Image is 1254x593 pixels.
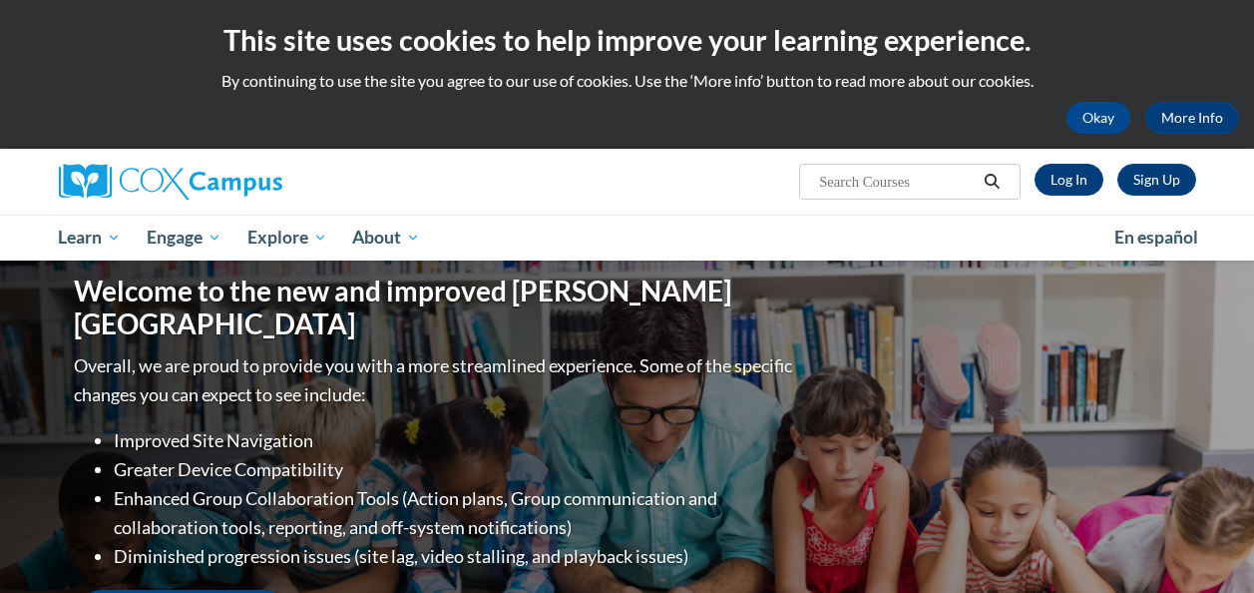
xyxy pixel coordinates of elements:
[114,455,797,484] li: Greater Device Compatibility
[247,226,327,250] span: Explore
[74,275,797,341] h1: Welcome to the new and improved [PERSON_NAME][GEOGRAPHIC_DATA]
[339,215,433,261] a: About
[44,215,1211,261] div: Main menu
[977,170,1007,194] button: Search
[1035,164,1103,196] a: Log In
[1145,102,1239,134] a: More Info
[352,226,420,250] span: About
[134,215,234,261] a: Engage
[114,542,797,571] li: Diminished progression issues (site lag, video stalling, and playback issues)
[817,170,977,194] input: Search Courses
[114,484,797,542] li: Enhanced Group Collaboration Tools (Action plans, Group communication and collaboration tools, re...
[234,215,340,261] a: Explore
[15,70,1239,92] p: By continuing to use the site you agree to our use of cookies. Use the ‘More info’ button to read...
[114,426,797,455] li: Improved Site Navigation
[1101,217,1211,259] a: En español
[59,164,282,200] img: Cox Campus
[59,164,418,200] a: Cox Campus
[58,226,121,250] span: Learn
[15,20,1239,60] h2: This site uses cookies to help improve your learning experience.
[147,226,221,250] span: Engage
[74,351,797,409] p: Overall, we are proud to provide you with a more streamlined experience. Some of the specific cha...
[1066,102,1130,134] button: Okay
[1117,164,1196,196] a: Register
[1114,227,1198,248] span: En español
[46,215,135,261] a: Learn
